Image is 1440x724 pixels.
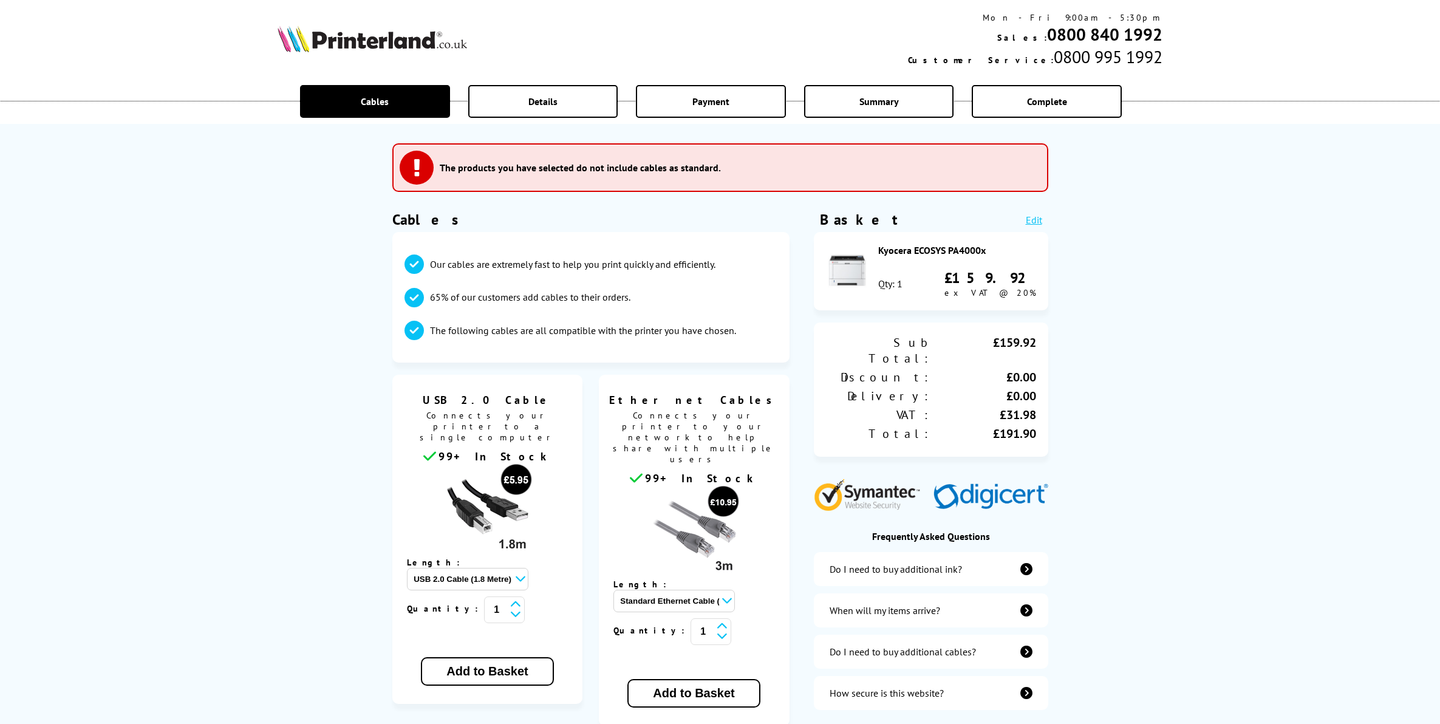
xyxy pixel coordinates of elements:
div: £159.92 [931,335,1036,366]
p: Our cables are extremely fast to help you print quickly and efficiently. [430,258,715,271]
span: Quantity: [613,625,691,636]
button: Add to Basket [627,679,760,708]
h1: Cables [392,210,790,229]
span: ex VAT @ 20% [944,287,1036,298]
img: usb cable [442,463,533,555]
span: Customer Service: [908,55,1054,66]
span: Summary [859,95,899,108]
span: Payment [692,95,729,108]
span: Ethernet Cables [608,393,780,407]
span: USB 2.0 Cable [401,393,574,407]
a: additional-ink [814,552,1048,586]
div: VAT: [826,407,931,423]
div: Qty: 1 [878,278,903,290]
div: Total: [826,426,931,442]
a: items-arrive [814,593,1048,627]
a: secure-website [814,676,1048,710]
span: Details [528,95,558,108]
div: £159.92 [944,268,1036,287]
a: 0800 840 1992 [1047,23,1162,46]
div: How secure is this website? [830,687,944,699]
a: Edit [1026,214,1042,226]
div: Delivery: [826,388,931,404]
div: Frequently Asked Questions [814,530,1048,542]
span: Cables [361,95,389,108]
div: Do I need to buy additional cables? [830,646,976,658]
h3: The products you have selected do not include cables as standard. [440,162,721,174]
img: Printerland Logo [278,26,467,52]
div: Kyocera ECOSYS PA4000x [878,244,1036,256]
div: £31.98 [931,407,1036,423]
p: 65% of our customers add cables to their orders. [430,290,630,304]
span: Connects your printer to a single computer [398,407,577,449]
span: 99+ In Stock [645,471,758,485]
div: When will my items arrive? [830,604,940,616]
span: Connects your printer to your network to help share with multiple users [605,407,783,471]
span: Length: [613,579,678,590]
img: Ethernet cable [649,485,740,576]
div: Sub Total: [826,335,931,366]
button: Add to Basket [421,657,553,686]
span: Quantity: [407,603,484,614]
div: Basket [820,210,899,229]
span: Length: [407,557,472,568]
img: Symantec Website Security [814,476,929,511]
a: additional-cables [814,635,1048,669]
div: £0.00 [931,388,1036,404]
img: Digicert [933,483,1048,511]
div: £0.00 [931,369,1036,385]
span: Sales: [997,32,1047,43]
span: 0800 995 1992 [1054,46,1162,68]
img: Kyocera ECOSYS PA4000x [826,249,868,292]
span: 99+ In Stock [438,449,551,463]
div: Discount: [826,369,931,385]
p: The following cables are all compatible with the printer you have chosen. [430,324,736,337]
div: Do I need to buy additional ink? [830,563,962,575]
div: £191.90 [931,426,1036,442]
span: Complete [1027,95,1067,108]
div: Mon - Fri 9:00am - 5:30pm [908,12,1162,23]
